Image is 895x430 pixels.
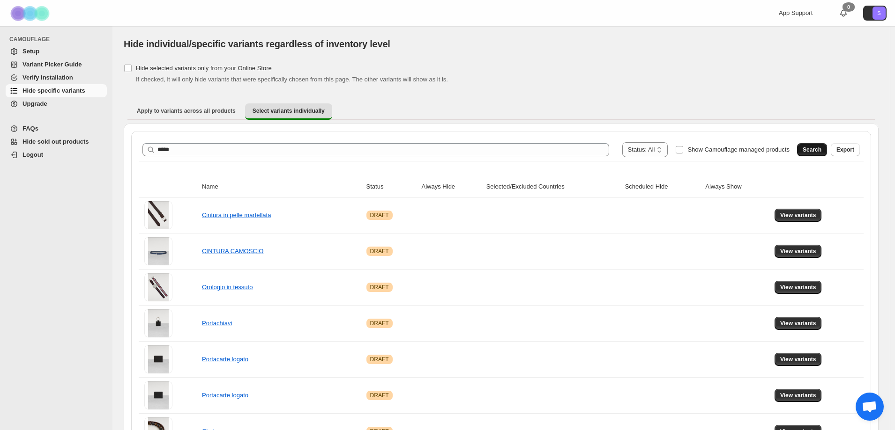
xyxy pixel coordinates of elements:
a: Logout [6,148,107,161]
span: Export [836,146,854,153]
span: DRAFT [370,356,389,363]
span: DRAFT [370,248,389,255]
span: Setup [22,48,39,55]
span: If checked, it will only hide variants that were specifically chosen from this page. The other va... [136,76,448,83]
span: View variants [780,320,816,327]
button: Search [797,143,827,156]
span: DRAFT [370,320,389,327]
a: Upgrade [6,97,107,110]
a: Cintura in pelle martellata [202,211,271,219]
span: View variants [780,356,816,363]
span: Variant Picker Guide [22,61,82,68]
a: Verify Installation [6,71,107,84]
a: Aprire la chat [856,393,884,421]
button: Avatar with initials S [863,6,887,21]
a: Setup [6,45,107,58]
span: Show Camouflage managed products [687,146,790,153]
a: CINTURA CAMOSCIO [202,248,263,255]
span: Apply to variants across all products [137,107,236,115]
span: Hide specific variants [22,87,85,94]
a: Orologio in tessuto [202,284,253,291]
span: DRAFT [370,284,389,291]
span: FAQs [22,125,38,132]
button: Export [831,143,860,156]
div: 0 [843,2,855,12]
span: Hide selected variants only from your Online Store [136,65,272,72]
a: Variant Picker Guide [6,58,107,71]
span: View variants [780,211,816,219]
button: View variants [775,209,822,222]
th: Always Show [702,176,772,197]
text: S [877,10,880,16]
span: Avatar with initials S [873,7,886,20]
span: App Support [779,9,813,16]
th: Status [364,176,419,197]
img: Camouflage [7,0,54,26]
span: Verify Installation [22,74,73,81]
span: View variants [780,248,816,255]
button: View variants [775,245,822,258]
th: Selected/Excluded Countries [484,176,622,197]
span: Search [803,146,821,153]
button: Apply to variants across all products [129,103,243,118]
button: View variants [775,389,822,402]
a: FAQs [6,122,107,135]
button: View variants [775,317,822,330]
button: Select variants individually [245,103,332,120]
span: DRAFT [370,392,389,399]
button: View variants [775,353,822,366]
a: Portacarte logato [202,392,248,399]
th: Always Hide [419,176,484,197]
span: View variants [780,392,816,399]
th: Scheduled Hide [622,176,703,197]
a: Portacarte logato [202,356,248,363]
span: Logout [22,151,43,158]
span: Hide individual/specific variants regardless of inventory level [124,39,390,49]
span: Hide sold out products [22,138,89,145]
a: Portachiavi [202,320,232,327]
a: Hide specific variants [6,84,107,97]
span: Select variants individually [253,107,325,115]
a: 0 [839,8,848,18]
span: Upgrade [22,100,47,107]
a: Hide sold out products [6,135,107,148]
span: DRAFT [370,211,389,219]
th: Name [199,176,364,197]
span: View variants [780,284,816,291]
span: CAMOUFLAGE [9,36,108,43]
button: View variants [775,281,822,294]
